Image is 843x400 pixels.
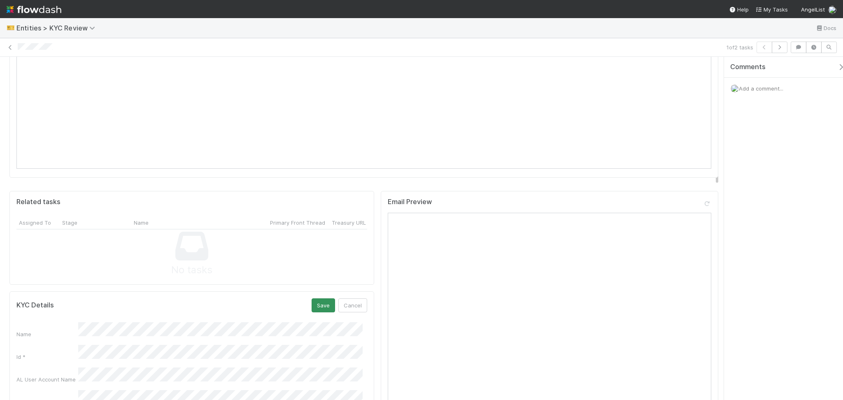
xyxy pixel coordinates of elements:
span: Stage [62,219,77,227]
h5: KYC Details [16,301,54,309]
span: Assigned To [19,219,51,227]
button: Cancel [338,298,367,312]
h5: Email Preview [388,198,432,206]
span: My Tasks [755,6,788,13]
div: AL User Account Name [16,375,78,384]
a: My Tasks [755,5,788,14]
span: Entities > KYC Review [16,24,99,32]
div: Name [16,330,78,338]
img: logo-inverted-e16ddd16eac7371096b0.svg [7,2,61,16]
span: Primary Front Thread [270,219,325,227]
span: AngelList [801,6,825,13]
span: Treasury URL [332,219,366,227]
a: Docs [815,23,836,33]
h5: Related tasks [16,198,61,206]
button: Save [312,298,335,312]
div: Help [729,5,749,14]
span: 🎫 [7,24,15,31]
img: avatar_d8fc9ee4-bd1b-4062-a2a8-84feb2d97839.png [731,84,739,93]
span: Comments [730,63,766,71]
img: avatar_d8fc9ee4-bd1b-4062-a2a8-84feb2d97839.png [828,6,836,14]
span: No tasks [171,263,212,278]
span: 1 of 2 tasks [727,43,753,51]
span: Name [134,219,149,227]
span: Add a comment... [739,85,783,92]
